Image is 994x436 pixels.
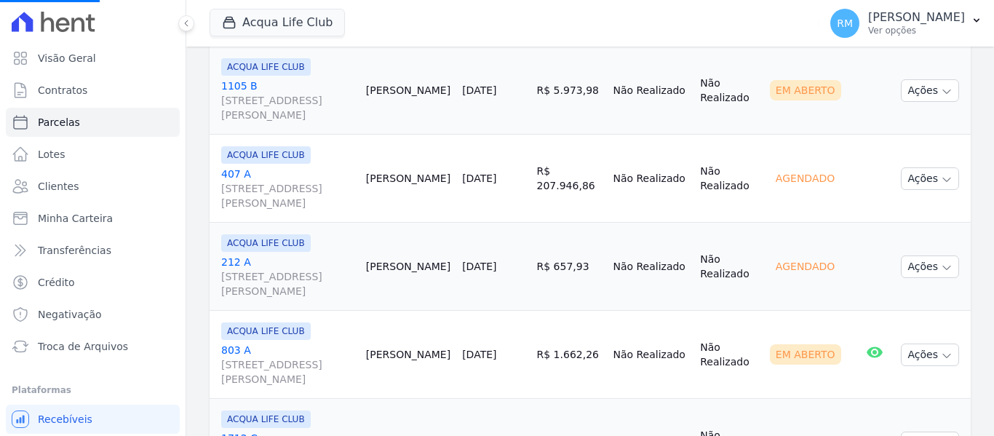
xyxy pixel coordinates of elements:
[38,339,128,354] span: Troca de Arquivos
[6,300,180,329] a: Negativação
[694,223,764,311] td: Não Realizado
[221,167,354,210] a: 407 A[STREET_ADDRESS][PERSON_NAME]
[221,79,354,122] a: 1105 B[STREET_ADDRESS][PERSON_NAME]
[221,255,354,298] a: 212 A[STREET_ADDRESS][PERSON_NAME]
[360,135,456,223] td: [PERSON_NAME]
[221,181,354,210] span: [STREET_ADDRESS][PERSON_NAME]
[12,381,174,399] div: Plataformas
[6,172,180,201] a: Clientes
[221,322,311,340] span: ACQUA LIFE CLUB
[221,58,311,76] span: ACQUA LIFE CLUB
[38,179,79,194] span: Clientes
[38,275,75,290] span: Crédito
[462,84,496,96] a: [DATE]
[770,168,840,189] div: Agendado
[901,167,959,190] button: Ações
[868,25,965,36] p: Ver opções
[360,47,456,135] td: [PERSON_NAME]
[210,9,345,36] button: Acqua Life Club
[694,47,764,135] td: Não Realizado
[462,173,496,184] a: [DATE]
[221,93,354,122] span: [STREET_ADDRESS][PERSON_NAME]
[6,44,180,73] a: Visão Geral
[6,332,180,361] a: Troca de Arquivos
[38,115,80,130] span: Parcelas
[221,269,354,298] span: [STREET_ADDRESS][PERSON_NAME]
[868,10,965,25] p: [PERSON_NAME]
[819,3,994,44] button: RM [PERSON_NAME] Ver opções
[6,204,180,233] a: Minha Carteira
[770,80,841,100] div: Em Aberto
[531,311,608,399] td: R$ 1.662,26
[38,307,102,322] span: Negativação
[607,47,694,135] td: Não Realizado
[770,344,841,365] div: Em Aberto
[694,135,764,223] td: Não Realizado
[531,135,608,223] td: R$ 207.946,86
[837,18,853,28] span: RM
[901,255,959,278] button: Ações
[360,311,456,399] td: [PERSON_NAME]
[38,211,113,226] span: Minha Carteira
[38,243,111,258] span: Transferências
[6,268,180,297] a: Crédito
[38,51,96,66] span: Visão Geral
[531,47,608,135] td: R$ 5.973,98
[694,311,764,399] td: Não Realizado
[462,261,496,272] a: [DATE]
[6,108,180,137] a: Parcelas
[531,223,608,311] td: R$ 657,93
[38,147,65,162] span: Lotes
[462,349,496,360] a: [DATE]
[607,311,694,399] td: Não Realizado
[6,236,180,265] a: Transferências
[221,343,354,387] a: 803 A[STREET_ADDRESS][PERSON_NAME]
[221,357,354,387] span: [STREET_ADDRESS][PERSON_NAME]
[6,140,180,169] a: Lotes
[6,405,180,434] a: Recebíveis
[607,223,694,311] td: Não Realizado
[901,344,959,366] button: Ações
[360,223,456,311] td: [PERSON_NAME]
[38,83,87,98] span: Contratos
[770,256,840,277] div: Agendado
[221,411,311,428] span: ACQUA LIFE CLUB
[607,135,694,223] td: Não Realizado
[6,76,180,105] a: Contratos
[38,412,92,427] span: Recebíveis
[901,79,959,102] button: Ações
[221,146,311,164] span: ACQUA LIFE CLUB
[221,234,311,252] span: ACQUA LIFE CLUB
